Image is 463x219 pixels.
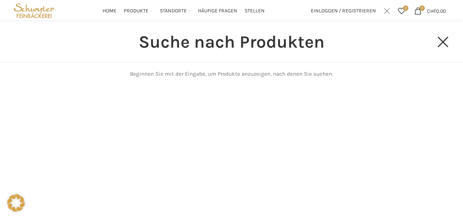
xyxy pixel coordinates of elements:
a: Häufige Fragen [198,4,237,18]
bdi: 0.00 [427,8,446,14]
span: Einloggen / Registrieren [311,8,376,13]
span: Produkte [124,8,149,15]
span: 0 [403,5,408,11]
span: CHF [427,8,436,14]
input: Suchen [36,22,427,62]
a: 0 CHF0.00 [411,4,450,18]
a: Stellen [245,4,265,18]
a: Site logo [12,7,57,13]
span: Häufige Fragen [198,8,237,15]
a: Close search form [425,24,461,60]
a: Home [103,4,116,18]
span: Home [103,8,116,15]
span: Stellen [245,8,265,15]
a: Einloggen / Registrieren [307,4,380,18]
span: 0 [419,5,425,11]
a: 0 [394,4,409,18]
a: Suchen [380,4,394,18]
div: Main navigation [60,4,307,18]
span: Standorte [160,8,187,15]
a: Produkte [124,4,153,18]
a: Standorte [160,4,191,18]
div: Meine Wunschliste [394,4,409,18]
